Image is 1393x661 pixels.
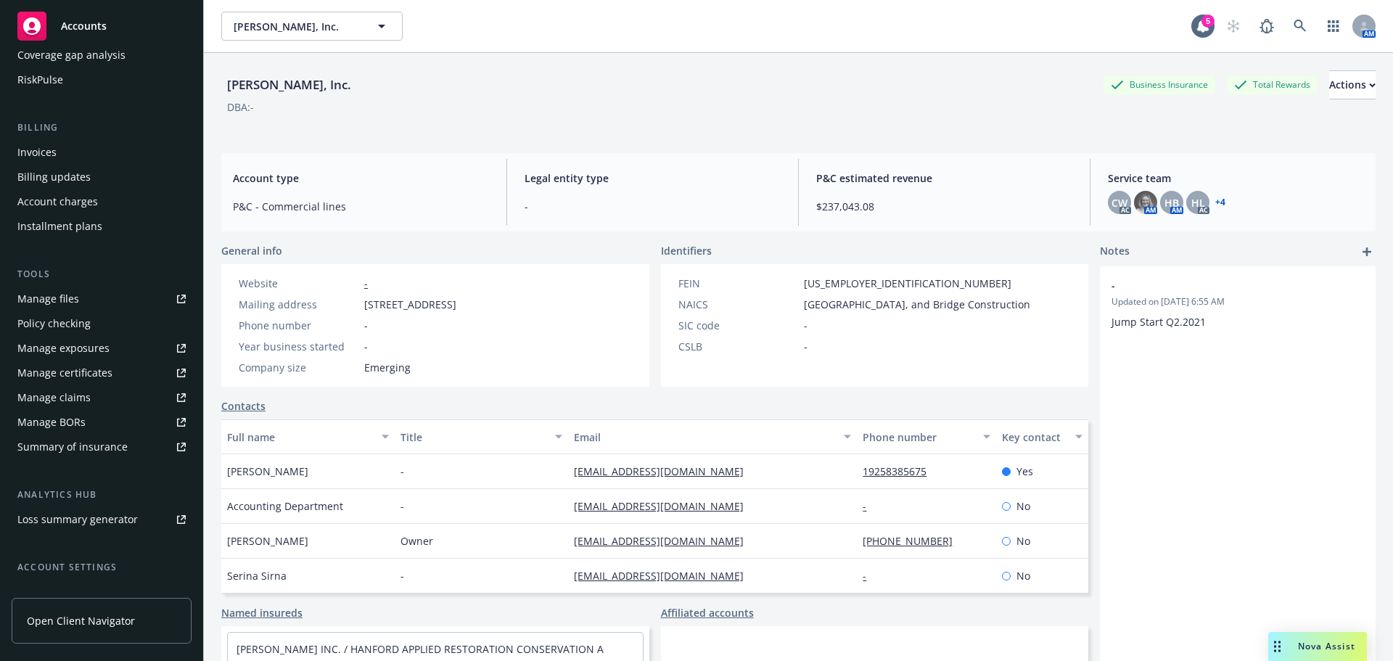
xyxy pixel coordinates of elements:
[1358,243,1376,260] a: add
[863,499,878,513] a: -
[227,533,308,549] span: [PERSON_NAME]
[1268,632,1286,661] div: Drag to move
[233,199,489,214] span: P&C - Commercial lines
[12,190,192,213] a: Account charges
[574,464,755,478] a: [EMAIL_ADDRESS][DOMAIN_NAME]
[1002,430,1067,445] div: Key contact
[400,568,404,583] span: -
[17,287,79,311] div: Manage files
[1329,71,1376,99] div: Actions
[364,297,456,312] span: [STREET_ADDRESS]
[17,68,63,91] div: RiskPulse
[1215,198,1225,207] a: +4
[863,569,878,583] a: -
[804,297,1030,312] span: [GEOGRAPHIC_DATA], and Bridge Construction
[1016,533,1030,549] span: No
[12,580,192,604] a: Service team
[227,430,373,445] div: Full name
[661,243,712,258] span: Identifiers
[239,360,358,375] div: Company size
[239,297,358,312] div: Mailing address
[12,337,192,360] a: Manage exposures
[1108,171,1364,186] span: Service team
[12,68,192,91] a: RiskPulse
[1191,195,1205,210] span: HL
[364,276,368,290] a: -
[12,508,192,531] a: Loss summary generator
[221,243,282,258] span: General info
[400,464,404,479] span: -
[1329,70,1376,99] button: Actions
[12,267,192,282] div: Tools
[400,533,433,549] span: Owner
[239,339,358,354] div: Year business started
[17,435,128,459] div: Summary of insurance
[1252,12,1281,41] a: Report a Bug
[1286,12,1315,41] a: Search
[804,339,808,354] span: -
[1268,632,1367,661] button: Nova Assist
[574,499,755,513] a: [EMAIL_ADDRESS][DOMAIN_NAME]
[17,165,91,189] div: Billing updates
[12,312,192,335] a: Policy checking
[17,580,80,604] div: Service team
[239,276,358,291] div: Website
[1111,278,1326,293] span: -
[574,534,755,548] a: [EMAIL_ADDRESS][DOMAIN_NAME]
[221,605,303,620] a: Named insureds
[1298,640,1355,652] span: Nova Assist
[678,276,798,291] div: FEIN
[1319,12,1348,41] a: Switch app
[678,297,798,312] div: NAICS
[12,165,192,189] a: Billing updates
[17,190,98,213] div: Account charges
[863,464,938,478] a: 19258385675
[17,44,126,67] div: Coverage gap analysis
[400,430,546,445] div: Title
[12,361,192,385] a: Manage certificates
[804,318,808,333] span: -
[1100,243,1130,260] span: Notes
[863,430,974,445] div: Phone number
[395,419,568,454] button: Title
[1111,295,1364,308] span: Updated on [DATE] 6:55 AM
[1016,568,1030,583] span: No
[568,419,857,454] button: Email
[678,339,798,354] div: CSLB
[17,386,91,409] div: Manage claims
[227,99,254,115] div: DBA: -
[857,419,995,454] button: Phone number
[17,215,102,238] div: Installment plans
[17,361,112,385] div: Manage certificates
[1227,75,1318,94] div: Total Rewards
[1111,195,1127,210] span: CW
[400,498,404,514] span: -
[12,215,192,238] a: Installment plans
[816,171,1072,186] span: P&C estimated revenue
[12,411,192,434] a: Manage BORs
[1100,266,1376,341] div: -Updated on [DATE] 6:55 AMJump Start Q2.2021
[1134,191,1157,214] img: photo
[12,287,192,311] a: Manage files
[661,605,754,620] a: Affiliated accounts
[574,569,755,583] a: [EMAIL_ADDRESS][DOMAIN_NAME]
[574,430,835,445] div: Email
[27,613,135,628] span: Open Client Navigator
[863,534,964,548] a: [PHONE_NUMBER]
[234,19,359,34] span: [PERSON_NAME], Inc.
[17,337,110,360] div: Manage exposures
[12,386,192,409] a: Manage claims
[221,12,403,41] button: [PERSON_NAME], Inc.
[364,360,411,375] span: Emerging
[17,508,138,531] div: Loss summary generator
[221,398,266,414] a: Contacts
[1016,498,1030,514] span: No
[996,419,1088,454] button: Key contact
[227,464,308,479] span: [PERSON_NAME]
[227,568,287,583] span: Serina Sirna
[678,318,798,333] div: SIC code
[1164,195,1179,210] span: HB
[233,171,489,186] span: Account type
[17,411,86,434] div: Manage BORs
